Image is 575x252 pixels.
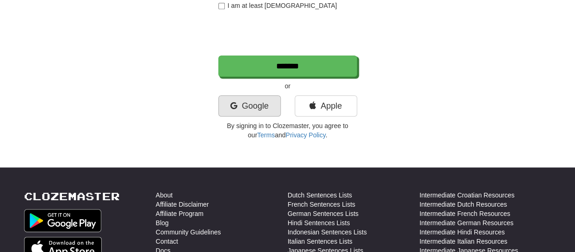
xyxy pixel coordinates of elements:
[288,218,350,227] a: Hindi Sentences Lists
[288,227,367,237] a: Indonesian Sentences Lists
[218,121,357,140] p: By signing in to Clozemaster, you agree to our and .
[218,81,357,91] p: or
[420,237,507,246] a: Intermediate Italian Resources
[156,191,173,200] a: About
[218,1,337,10] label: I am at least [DEMOGRAPHIC_DATA]
[156,200,209,209] a: Affiliate Disclaimer
[156,237,178,246] a: Contact
[156,227,221,237] a: Community Guidelines
[420,227,505,237] a: Intermediate Hindi Resources
[420,200,507,209] a: Intermediate Dutch Resources
[218,95,281,117] a: Google
[420,191,514,200] a: Intermediate Croatian Resources
[420,209,510,218] a: Intermediate French Resources
[24,191,120,202] a: Clozemaster
[218,3,225,9] input: I am at least [DEMOGRAPHIC_DATA]
[288,209,359,218] a: German Sentences Lists
[288,200,355,209] a: French Sentences Lists
[24,209,102,232] img: Get it on Google Play
[288,237,352,246] a: Italian Sentences Lists
[420,218,513,227] a: Intermediate German Resources
[295,95,357,117] a: Apple
[288,191,352,200] a: Dutch Sentences Lists
[285,131,325,139] a: Privacy Policy
[257,131,275,139] a: Terms
[156,218,169,227] a: Blog
[218,15,359,51] iframe: reCAPTCHA
[156,209,204,218] a: Affiliate Program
